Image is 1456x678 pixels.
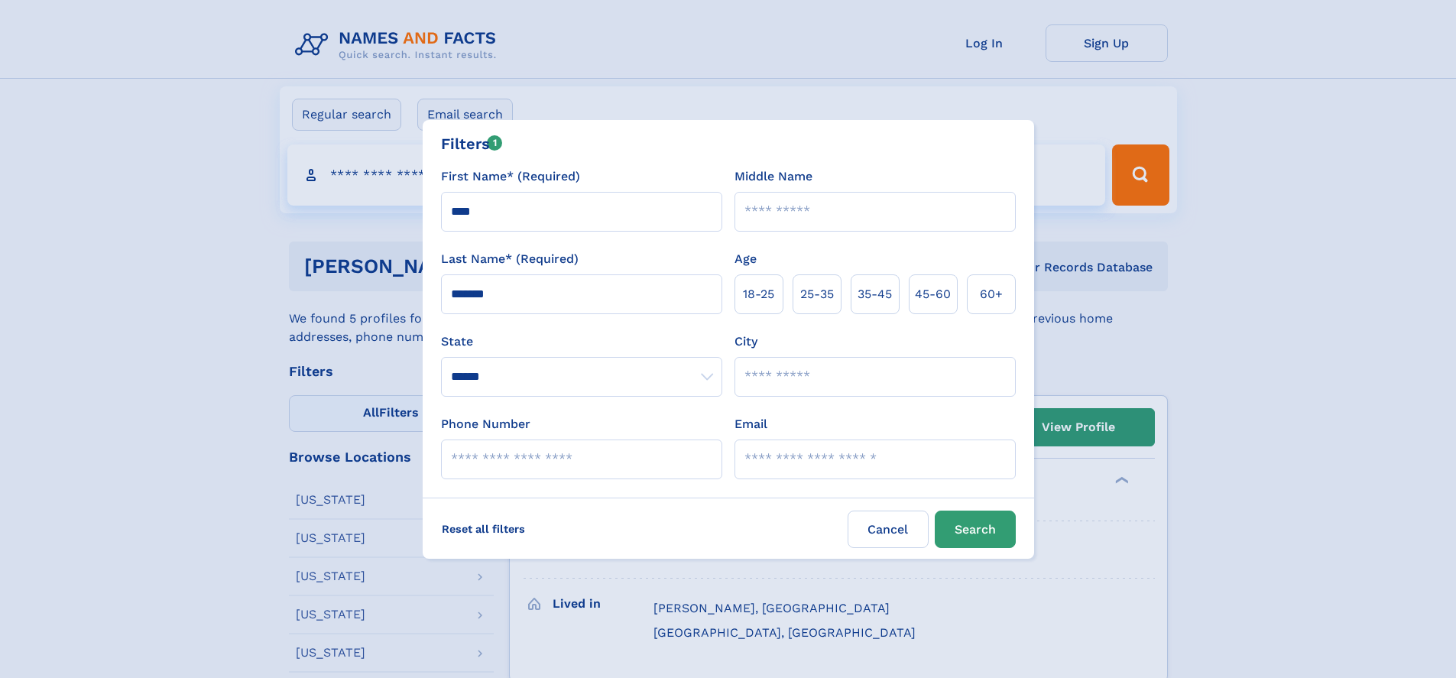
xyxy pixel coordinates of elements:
label: Email [734,415,767,433]
label: Reset all filters [432,511,535,547]
span: 25‑35 [800,285,834,303]
button: Search [935,511,1016,548]
label: Middle Name [734,167,812,186]
label: State [441,333,722,351]
label: Last Name* (Required) [441,250,579,268]
label: First Name* (Required) [441,167,580,186]
div: Filters [441,132,503,155]
span: 18‑25 [743,285,774,303]
span: 60+ [980,285,1003,303]
span: 35‑45 [858,285,892,303]
label: Phone Number [441,415,530,433]
span: 45‑60 [915,285,951,303]
label: Cancel [848,511,929,548]
label: Age [734,250,757,268]
label: City [734,333,757,351]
